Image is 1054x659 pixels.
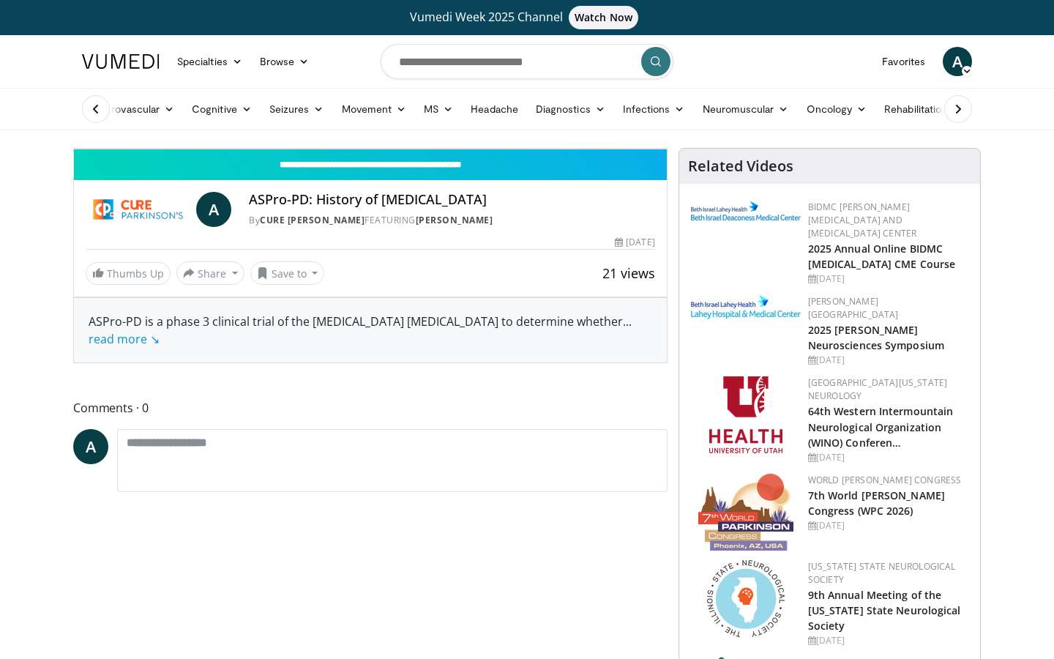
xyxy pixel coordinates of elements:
img: VuMedi Logo [82,54,160,69]
button: Save to [250,261,325,285]
img: Cure Parkinson's [86,192,190,227]
div: [DATE] [808,519,968,532]
span: 21 views [602,264,655,282]
img: 16fe1da8-a9a0-4f15-bd45-1dd1acf19c34.png.150x105_q85_autocrop_double_scale_upscale_version-0.2.png [698,474,793,551]
a: Favorites [873,47,934,76]
a: [US_STATE] State Neurological Society [808,560,956,586]
h4: Related Videos [688,157,793,175]
a: A [196,192,231,227]
div: [DATE] [615,236,654,249]
h4: ASPro-PD: History of [MEDICAL_DATA] [249,192,654,208]
div: By FEATURING [249,214,654,227]
img: f6362829-b0a3-407d-a044-59546adfd345.png.150x105_q85_autocrop_double_scale_upscale_version-0.2.png [709,376,782,453]
a: A [943,47,972,76]
img: e7977282-282c-4444-820d-7cc2733560fd.jpg.150x105_q85_autocrop_double_scale_upscale_version-0.2.jpg [691,295,801,319]
a: Movement [333,94,416,124]
button: Share [176,261,244,285]
a: Vumedi Week 2025 ChannelWatch Now [84,6,970,29]
a: Specialties [168,47,251,76]
a: [GEOGRAPHIC_DATA][US_STATE] Neurology [808,376,948,402]
div: ASPro-PD is a phase 3 clinical trial of the [MEDICAL_DATA] [MEDICAL_DATA] to determine whether [89,313,652,348]
a: Rehabilitation [875,94,956,124]
div: [DATE] [808,634,968,647]
span: Comments 0 [73,398,668,417]
a: Browse [251,47,318,76]
a: [PERSON_NAME] [416,214,493,226]
a: Headache [462,94,527,124]
a: Cognitive [183,94,261,124]
a: Seizures [261,94,333,124]
div: [DATE] [808,451,968,464]
a: BIDMC [PERSON_NAME][MEDICAL_DATA] and [MEDICAL_DATA] Center [808,201,917,239]
a: 9th Annual Meeting of the [US_STATE] State Neurological Society [808,588,961,633]
a: Infections [614,94,694,124]
img: 71a8b48c-8850-4916-bbdd-e2f3ccf11ef9.png.150x105_q85_autocrop_double_scale_upscale_version-0.2.png [707,560,785,637]
a: Thumbs Up [86,262,171,285]
a: 2025 Annual Online BIDMC [MEDICAL_DATA] CME Course [808,242,956,271]
div: [DATE] [808,354,968,367]
span: Vumedi Week 2025 Channel [410,9,644,25]
span: Watch Now [569,6,638,29]
a: 64th Western Intermountain Neurological Organization (WINO) Conferen… [808,404,954,449]
a: Cerebrovascular [73,94,183,124]
a: 7th World [PERSON_NAME] Congress (WPC 2026) [808,488,945,518]
a: Cure [PERSON_NAME] [260,214,365,226]
div: [DATE] [808,272,968,286]
input: Search topics, interventions [381,44,673,79]
a: A [73,429,108,464]
a: Diagnostics [527,94,614,124]
img: c96b19ec-a48b-46a9-9095-935f19585444.png.150x105_q85_autocrop_double_scale_upscale_version-0.2.png [691,201,801,220]
a: Neuromuscular [694,94,798,124]
a: [PERSON_NAME][GEOGRAPHIC_DATA] [808,295,899,321]
a: Oncology [798,94,876,124]
a: World [PERSON_NAME] Congress [808,474,962,486]
a: 2025 [PERSON_NAME] Neurosciences Symposium [808,323,944,352]
a: MS [415,94,462,124]
a: read more ↘ [89,331,160,347]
